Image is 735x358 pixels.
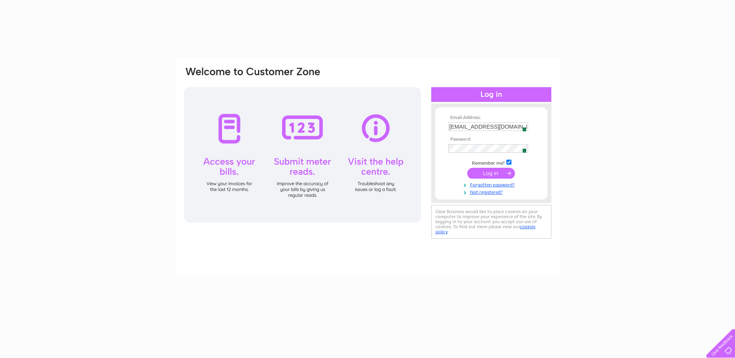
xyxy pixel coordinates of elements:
[522,148,527,153] span: 2
[467,168,515,179] input: Submit
[446,137,536,142] th: Password:
[519,124,525,130] img: npw-badge-icon.svg
[522,127,527,132] span: 2
[448,181,536,188] a: Forgotten password?
[431,205,551,239] div: Clear Business would like to place cookies on your computer to improve your experience of the sit...
[446,158,536,166] td: Remember me?
[435,224,535,234] a: cookies policy
[519,145,525,151] img: npw-badge-icon.svg
[448,188,536,195] a: Not registered?
[446,115,536,120] th: Email Address:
